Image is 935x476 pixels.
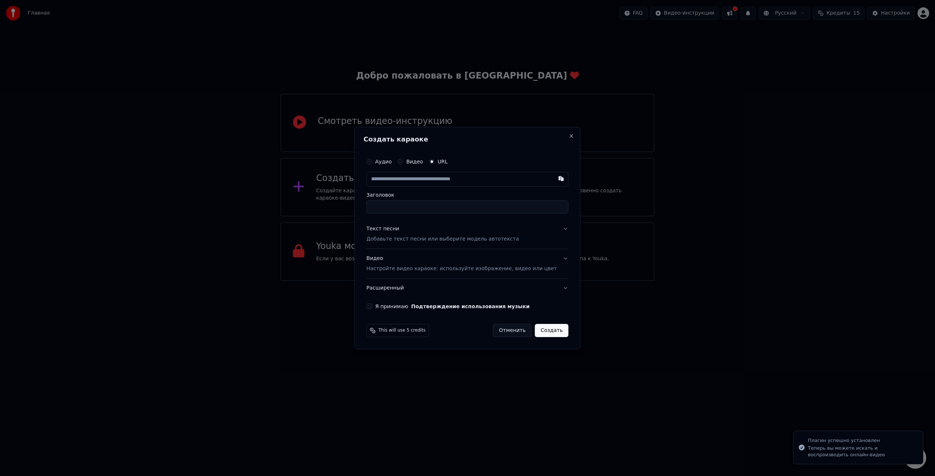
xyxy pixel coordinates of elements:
[411,304,530,309] button: Я принимаю
[366,249,568,278] button: ВидеоНастройте видео караоке: используйте изображение, видео или цвет
[366,225,399,233] div: Текст песни
[366,192,568,197] label: Заголовок
[366,265,557,272] p: Настройте видео караоке: используйте изображение, видео или цвет
[493,324,532,337] button: Отменить
[366,235,519,243] p: Добавьте текст песни или выберите модель автотекста
[375,304,530,309] label: Я принимаю
[366,255,557,272] div: Видео
[375,159,392,164] label: Аудио
[406,159,423,164] label: Видео
[366,219,568,249] button: Текст песниДобавьте текст песни или выберите модель автотекста
[535,324,568,337] button: Создать
[378,328,425,333] span: This will use 5 credits
[363,136,571,143] h2: Создать караоке
[366,279,568,298] button: Расширенный
[438,159,448,164] label: URL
